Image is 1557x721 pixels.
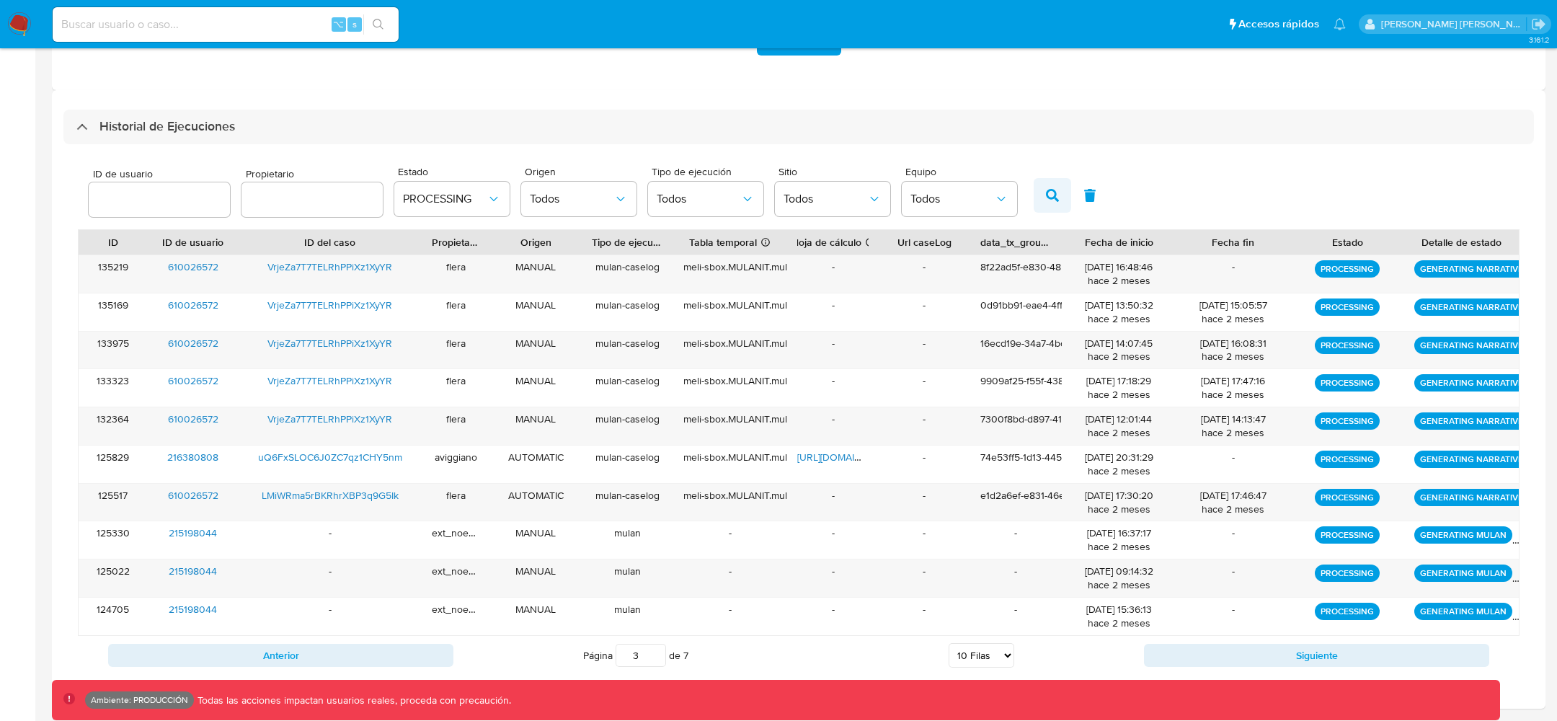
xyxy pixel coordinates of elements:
span: Accesos rápidos [1238,17,1319,32]
a: Notificaciones [1334,18,1346,30]
p: Ambiente: PRODUCCIÓN [91,697,188,703]
p: Todas las acciones impactan usuarios reales, proceda con precaución. [194,694,511,707]
a: Salir [1531,17,1546,32]
button: search-icon [363,14,393,35]
span: ⌥ [333,17,344,31]
input: Buscar usuario o caso... [53,15,399,34]
p: stella.andriano@mercadolibre.com [1381,17,1527,31]
span: 3.161.2 [1529,34,1550,45]
span: s [352,17,357,31]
